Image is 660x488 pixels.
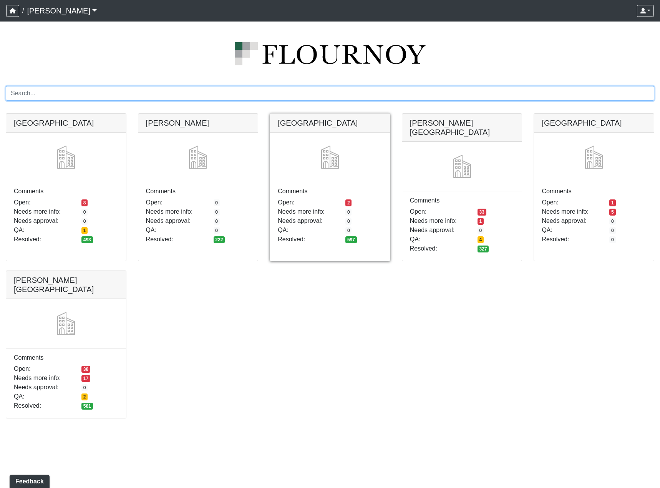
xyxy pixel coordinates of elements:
[6,473,51,488] iframe: Ybug feedback widget
[6,86,654,101] input: Search
[19,3,27,18] span: /
[27,3,97,18] a: [PERSON_NAME]
[6,42,654,65] img: logo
